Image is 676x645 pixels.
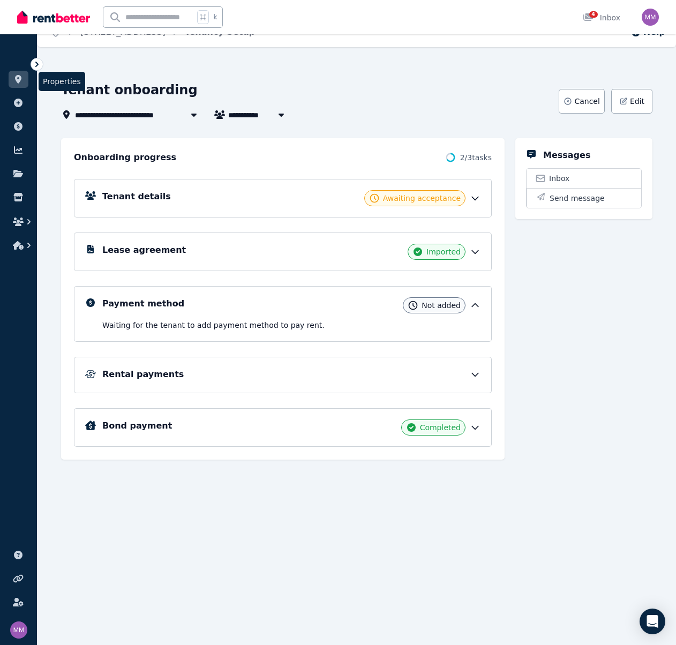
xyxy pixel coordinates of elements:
img: Rental Payments [85,370,96,378]
button: Cancel [559,89,604,114]
span: Imported [426,246,461,257]
h5: Tenant details [102,190,171,203]
div: Inbox [583,12,620,23]
img: Bond Details [85,421,96,430]
span: Cancel [574,96,599,107]
h1: Tenant onboarding [61,81,198,99]
h5: Lease agreement [102,244,186,257]
div: Open Intercom Messenger [640,609,665,634]
span: Awaiting acceptance [383,193,461,204]
span: 2 / 3 tasks [460,152,492,163]
img: Mermadin Pty Ltd [10,621,27,639]
span: Not added [422,300,461,311]
button: Send message [527,188,641,208]
h5: Rental payments [102,368,184,381]
a: Inbox [527,169,641,188]
h5: Payment method [102,297,184,310]
span: Inbox [549,173,569,184]
h5: Bond payment [102,419,172,432]
h2: Onboarding progress [74,151,176,164]
span: Edit [630,96,644,107]
img: Mermadin Pty Ltd [642,9,659,26]
span: 4 [589,11,598,18]
span: Send message [550,193,605,204]
p: Waiting for the tenant to add payment method to pay rent . [102,320,480,331]
h5: Messages [543,149,590,162]
span: k [213,13,217,21]
img: RentBetter [17,9,90,25]
span: Properties [39,72,85,91]
button: Edit [611,89,652,114]
span: Completed [420,422,461,433]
